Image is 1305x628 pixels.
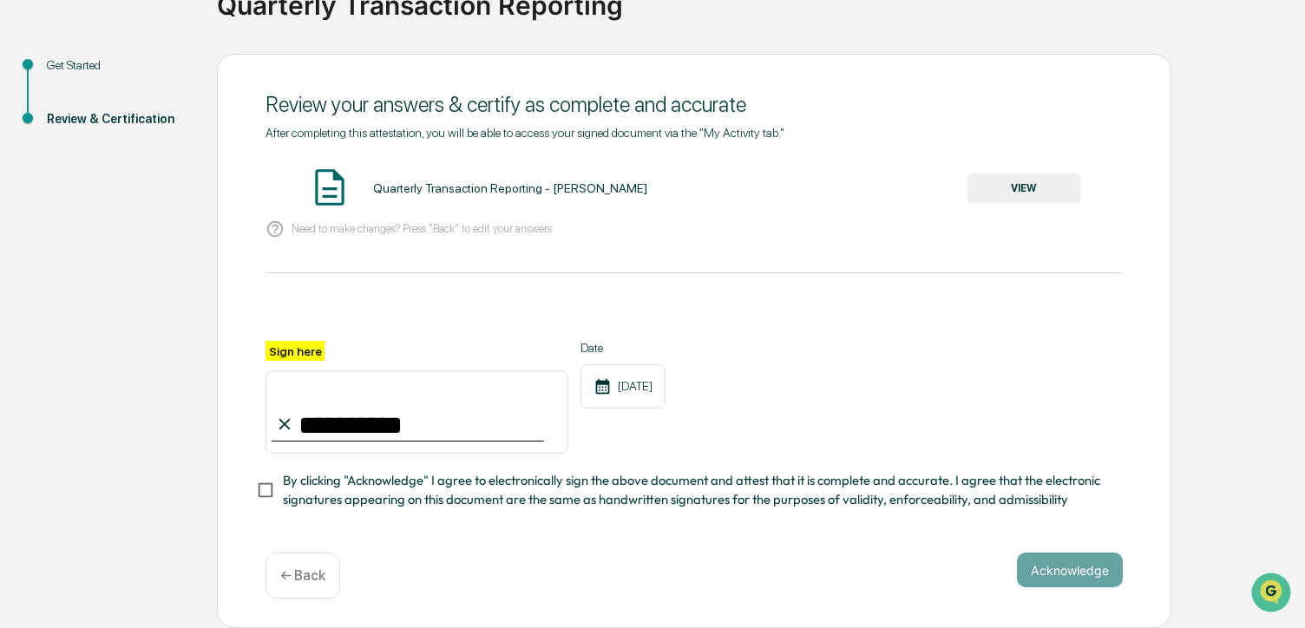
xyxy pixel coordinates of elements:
span: Data Lookup [35,252,109,269]
label: Sign here [266,341,325,361]
div: 🔎 [17,253,31,267]
label: Date [580,341,666,355]
div: Start new chat [59,133,285,150]
span: Attestations [143,219,215,236]
div: [DATE] [580,364,666,409]
a: 🖐️Preclearance [10,212,119,243]
button: VIEW [967,173,1080,203]
div: Quarterly Transaction Reporting - [PERSON_NAME] [373,181,647,195]
img: 1746055101610-c473b297-6a78-478c-a979-82029cc54cd1 [17,133,49,164]
button: Acknowledge [1017,553,1123,587]
iframe: Open customer support [1249,571,1296,618]
p: ← Back [280,567,325,584]
span: After completing this attestation, you will be able to access your signed document via the "My Ac... [266,126,784,140]
img: Document Icon [308,166,351,209]
div: 🖐️ [17,220,31,234]
p: How can we help? [17,36,316,64]
a: 🔎Data Lookup [10,245,116,276]
div: Review your answers & certify as complete and accurate [266,92,1123,117]
a: 🗄️Attestations [119,212,222,243]
span: Preclearance [35,219,112,236]
div: Get Started [47,56,189,75]
p: Need to make changes? Press "Back" to edit your answers [292,222,552,235]
div: Review & Certification [47,110,189,128]
button: Start new chat [295,138,316,159]
div: 🗄️ [126,220,140,234]
span: By clicking "Acknowledge" I agree to electronically sign the above document and attest that it is... [283,471,1109,510]
div: We're available if you need us! [59,150,220,164]
a: Powered byPylon [122,293,210,307]
span: Pylon [173,294,210,307]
